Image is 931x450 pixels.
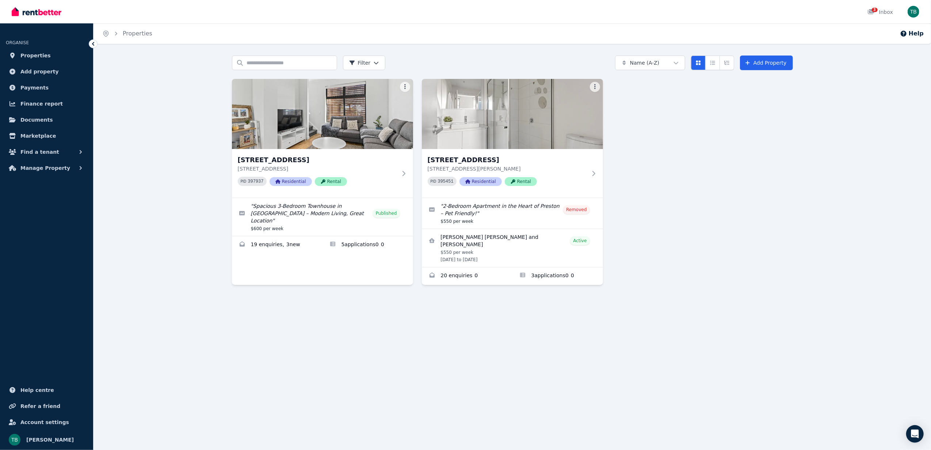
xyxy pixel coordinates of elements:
span: Marketplace [20,131,56,140]
span: Help centre [20,386,54,394]
a: Finance report [6,96,87,111]
a: Help centre [6,383,87,397]
div: Inbox [867,8,893,16]
span: Finance report [20,99,63,108]
button: Name (A-Z) [615,56,685,70]
a: Account settings [6,415,87,430]
img: 13/450 Bell St, Preston [422,79,603,149]
button: Find a tenant [6,145,87,159]
img: Tillyck Bevins [908,6,919,18]
a: Marketplace [6,129,87,143]
a: Applications for 13/450 Bell St, Preston [512,267,603,285]
img: 2/66 Conington Cres, Morphett Vale [232,79,413,149]
a: Edit listing: Spacious 3-Bedroom Townhouse in Morphett Vale – Modern Living, Great Location [232,198,413,236]
div: View options [691,56,734,70]
span: Account settings [20,418,69,427]
nav: Breadcrumb [94,23,161,44]
button: Manage Property [6,161,87,175]
a: Add property [6,64,87,79]
h3: [STREET_ADDRESS] [238,155,397,165]
button: More options [590,82,600,92]
span: ORGANISE [6,40,29,45]
a: Enquiries for 13/450 Bell St, Preston [422,267,512,285]
span: Name (A-Z) [630,59,660,66]
button: Compact list view [705,56,720,70]
span: Residential [459,177,502,186]
p: [STREET_ADDRESS] [238,165,397,172]
small: PID [431,179,436,183]
span: Documents [20,115,53,124]
button: Card view [691,56,706,70]
span: Properties [20,51,51,60]
a: 13/450 Bell St, Preston[STREET_ADDRESS][STREET_ADDRESS][PERSON_NAME]PID 395451ResidentialRental [422,79,603,198]
button: More options [400,82,410,92]
h3: [STREET_ADDRESS] [428,155,587,165]
img: Tillyck Bevins [9,434,20,446]
span: Payments [20,83,49,92]
a: View details for Atul Gaha Magar and Rashmi Chhetri [422,229,603,267]
a: Add Property [740,56,793,70]
span: Refer a friend [20,402,60,411]
a: Edit listing: 2-Bedroom Apartment in the Heart of Preston – Pet Friendly! [422,198,603,229]
a: Properties [123,30,152,37]
span: [PERSON_NAME] [26,435,74,444]
span: Rental [315,177,347,186]
span: Add property [20,67,59,76]
code: 397937 [248,179,263,184]
span: Rental [505,177,537,186]
a: Payments [6,80,87,95]
span: 3 [872,8,878,12]
small: PID [241,179,247,183]
span: Residential [270,177,312,186]
a: Refer a friend [6,399,87,413]
a: Properties [6,48,87,63]
code: 395451 [438,179,453,184]
p: [STREET_ADDRESS][PERSON_NAME] [428,165,587,172]
a: 2/66 Conington Cres, Morphett Vale[STREET_ADDRESS][STREET_ADDRESS]PID 397937ResidentialRental [232,79,413,198]
a: Applications for 2/66 Conington Cres, Morphett Vale [323,236,413,254]
span: Manage Property [20,164,70,172]
a: Documents [6,113,87,127]
span: Find a tenant [20,148,59,156]
img: RentBetter [12,6,61,17]
a: Enquiries for 2/66 Conington Cres, Morphett Vale [232,236,323,254]
span: Filter [349,59,371,66]
button: Help [900,29,924,38]
button: Expanded list view [720,56,734,70]
div: Open Intercom Messenger [906,425,924,443]
button: Filter [343,56,386,70]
